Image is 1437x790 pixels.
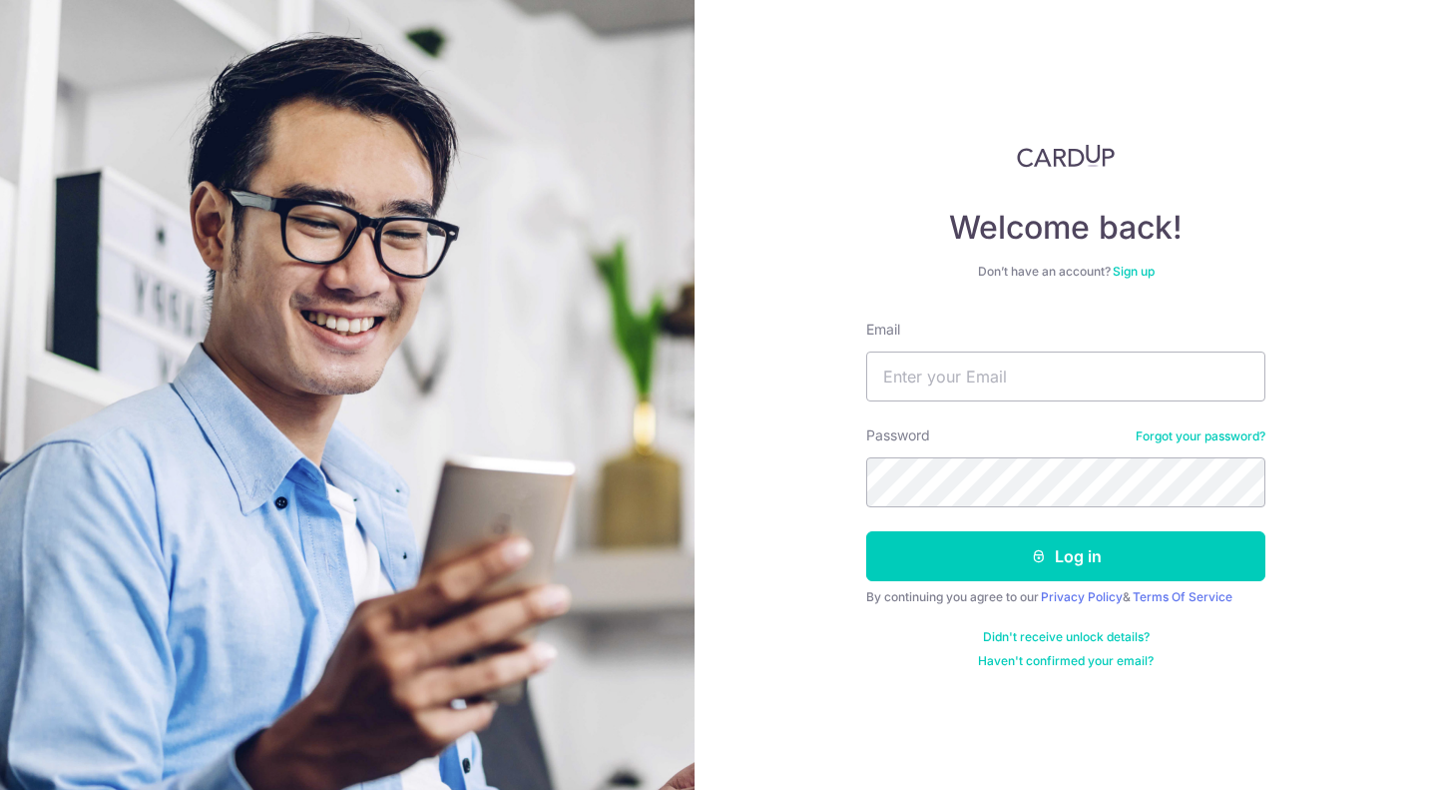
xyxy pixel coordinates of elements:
[1136,428,1265,444] a: Forgot your password?
[1113,264,1155,279] a: Sign up
[866,208,1265,248] h4: Welcome back!
[1017,144,1115,168] img: CardUp Logo
[1133,589,1232,604] a: Terms Of Service
[866,425,930,445] label: Password
[866,320,900,340] label: Email
[866,531,1265,581] button: Log in
[978,653,1154,669] a: Haven't confirmed your email?
[1041,589,1123,604] a: Privacy Policy
[866,352,1265,401] input: Enter your Email
[983,629,1150,645] a: Didn't receive unlock details?
[866,264,1265,280] div: Don’t have an account?
[866,589,1265,605] div: By continuing you agree to our &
